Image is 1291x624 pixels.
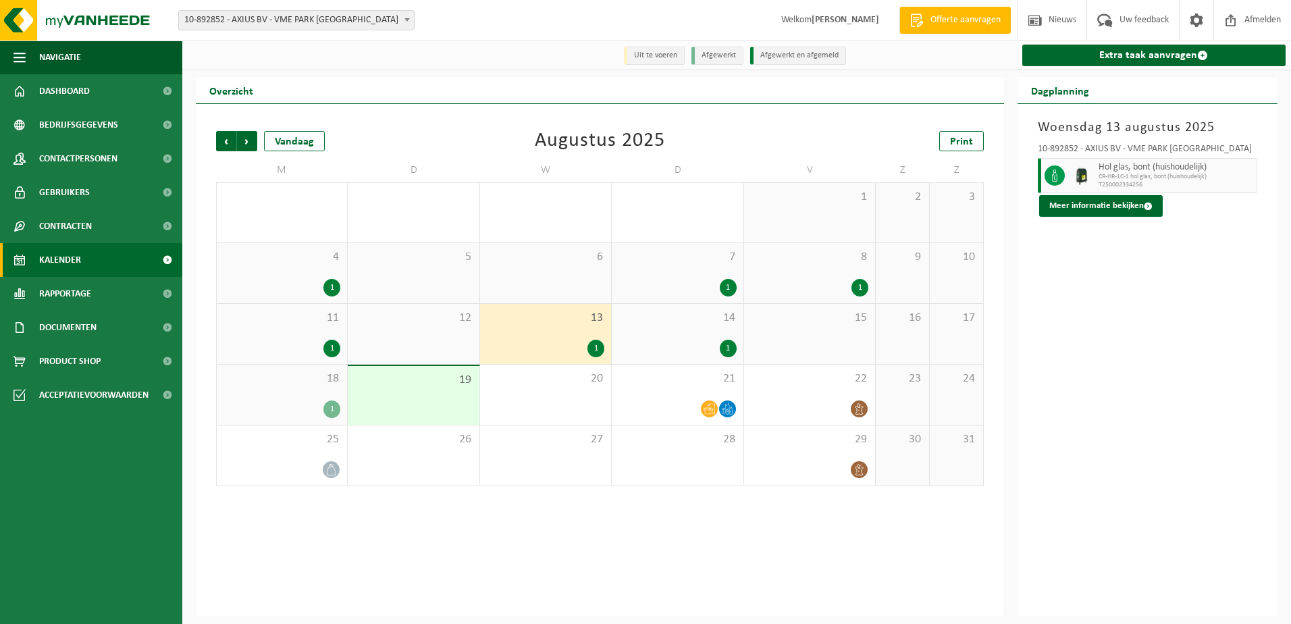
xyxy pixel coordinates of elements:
span: Gebruikers [39,176,90,209]
div: 10-892852 - AXIUS BV - VME PARK [GEOGRAPHIC_DATA] [1038,145,1258,158]
span: Dashboard [39,74,90,108]
span: 29 [751,432,868,447]
span: 5 [354,250,472,265]
td: M [216,158,348,182]
div: 1 [851,279,868,296]
span: 27 [487,432,604,447]
span: 21 [618,371,736,386]
div: 1 [323,279,340,296]
span: 9 [882,250,922,265]
td: Z [876,158,930,182]
span: 22 [751,371,868,386]
li: Afgewerkt [691,47,743,65]
span: 24 [937,371,976,386]
td: D [348,158,479,182]
span: Navigatie [39,41,81,74]
span: Bedrijfsgegevens [39,108,118,142]
span: 17 [937,311,976,326]
span: 6 [487,250,604,265]
span: Vorige [216,131,236,151]
span: 23 [882,371,922,386]
span: 13 [487,311,604,326]
td: D [612,158,743,182]
span: CR-HR-1C-1 hol glas, bont (huishoudelijk) [1099,173,1254,181]
li: Uit te voeren [624,47,685,65]
span: 15 [751,311,868,326]
div: 1 [323,340,340,357]
td: W [480,158,612,182]
li: Afgewerkt en afgemeld [750,47,846,65]
span: 11 [223,311,340,326]
span: 1 [751,190,868,205]
span: 18 [223,371,340,386]
span: Product Shop [39,344,101,378]
span: 10 [937,250,976,265]
span: Documenten [39,311,97,344]
span: 20 [487,371,604,386]
span: 12 [354,311,472,326]
a: Extra taak aanvragen [1022,45,1286,66]
strong: [PERSON_NAME] [812,15,879,25]
span: 10-892852 - AXIUS BV - VME PARK ATLANTIS - DE HAAN [179,11,414,30]
a: Print [939,131,984,151]
span: 10-892852 - AXIUS BV - VME PARK ATLANTIS - DE HAAN [178,10,415,30]
div: 1 [323,400,340,418]
span: 19 [354,373,472,388]
span: 4 [223,250,340,265]
div: Vandaag [264,131,325,151]
a: Offerte aanvragen [899,7,1011,34]
span: Offerte aanvragen [927,14,1004,27]
span: Contracten [39,209,92,243]
span: 14 [618,311,736,326]
div: 1 [720,279,737,296]
div: 1 [720,340,737,357]
span: Acceptatievoorwaarden [39,378,149,412]
td: Z [930,158,984,182]
button: Meer informatie bekijken [1039,195,1163,217]
td: V [744,158,876,182]
span: 25 [223,432,340,447]
span: 16 [882,311,922,326]
h2: Overzicht [196,77,267,103]
span: 26 [354,432,472,447]
div: 1 [587,340,604,357]
span: 30 [882,432,922,447]
span: Print [950,136,973,147]
div: Augustus 2025 [535,131,665,151]
span: Volgende [237,131,257,151]
span: 8 [751,250,868,265]
h3: Woensdag 13 augustus 2025 [1038,118,1258,138]
span: Contactpersonen [39,142,117,176]
span: 31 [937,432,976,447]
span: Kalender [39,243,81,277]
span: T250002334256 [1099,181,1254,189]
h2: Dagplanning [1018,77,1103,103]
span: 2 [882,190,922,205]
span: 28 [618,432,736,447]
span: 7 [618,250,736,265]
span: Rapportage [39,277,91,311]
img: CR-HR-1C-1000-PES-01 [1072,165,1092,186]
span: 3 [937,190,976,205]
span: Hol glas, bont (huishoudelijk) [1099,162,1254,173]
